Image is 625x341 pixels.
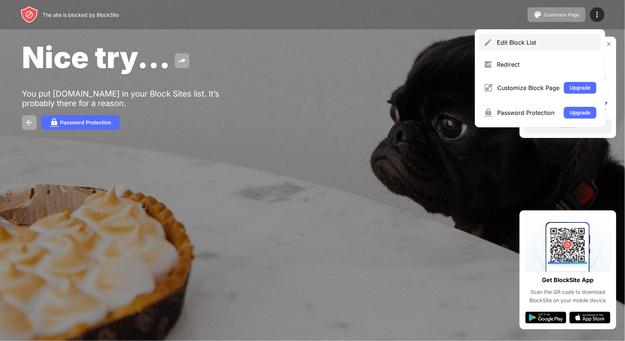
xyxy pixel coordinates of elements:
div: Password Protection [497,109,559,116]
button: Customize Page [528,7,585,22]
div: Redirect [497,61,596,68]
button: Upgrade [564,107,596,119]
img: menu-redirect.svg [484,60,492,69]
img: pallet.svg [533,10,542,19]
button: Upgrade [564,82,596,94]
div: You put [DOMAIN_NAME] in your Block Sites list. It’s probably there for a reason. [22,89,248,108]
div: Customize Block Page [497,84,559,91]
button: Password Protection [41,115,120,130]
img: menu-customize.svg [484,83,493,92]
span: Nice try... [22,40,170,75]
div: Get BlockSite App [542,275,594,285]
div: Customize Page [544,12,580,18]
div: Password Protection [60,120,111,125]
div: The site is blocked by BlockSite [42,12,119,18]
img: google-play.svg [525,312,566,323]
img: menu-pencil.svg [484,38,492,47]
div: Scan the QR code to download BlockSite on your mobile device [525,288,610,304]
img: app-store.svg [569,312,610,323]
img: menu-password.svg [484,108,493,117]
img: header-logo.svg [21,6,38,23]
img: qrcode.svg [525,216,610,272]
img: share.svg [178,56,186,65]
img: back.svg [25,118,34,127]
img: rate-us-close.svg [606,41,612,47]
img: menu-icon.svg [593,10,602,19]
img: password.svg [50,118,59,127]
div: Edit Block List [497,39,596,46]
